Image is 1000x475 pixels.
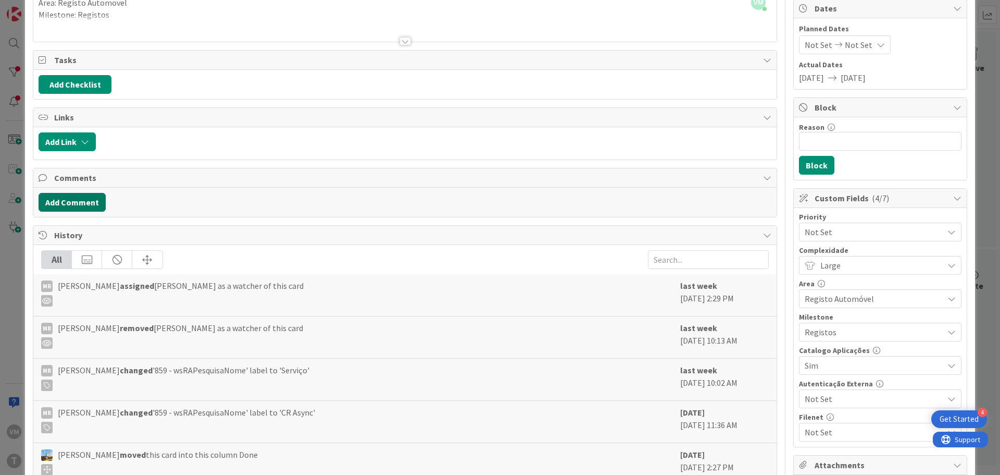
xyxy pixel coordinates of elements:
span: [PERSON_NAME] [PERSON_NAME] as a watcher of this card [58,279,304,307]
span: [DATE] [799,71,824,84]
div: Catalogo Aplicações [799,347,961,354]
span: Not Set [845,39,872,51]
b: [DATE] [680,407,705,418]
button: Block [799,156,834,175]
span: [PERSON_NAME] [PERSON_NAME] as a watcher of this card [58,322,303,349]
div: Priority [799,213,961,221]
img: DG [41,449,53,461]
b: changed [120,365,153,375]
span: [PERSON_NAME] '859 - wsRAPesquisaNome' label to 'CR Async' [58,406,315,433]
label: Reason [799,123,824,132]
b: last week [680,365,717,375]
span: Attachments [815,459,948,471]
div: Autenticação Externa [799,380,961,387]
b: [DATE] [680,449,705,460]
b: last week [680,323,717,333]
div: [DATE] 10:13 AM [680,322,769,353]
div: [DATE] 11:36 AM [680,406,769,437]
span: Not Set [805,225,938,239]
span: [PERSON_NAME] '859 - wsRAPesquisaNome' label to 'Serviço' [58,364,309,391]
span: Not Set [805,39,832,51]
div: All [42,251,72,269]
b: removed [120,323,154,333]
p: Milestone: Registos [39,9,771,21]
button: Add Comment [39,193,106,212]
span: Planned Dates [799,23,961,34]
span: Not Set [805,426,943,439]
span: Actual Dates [799,59,961,70]
span: Not Set [805,392,938,406]
button: Add Checklist [39,75,111,94]
b: assigned [120,281,154,291]
div: MR [41,281,53,292]
div: Filenet [799,413,961,421]
div: Complexidade [799,247,961,254]
div: [DATE] 2:29 PM [680,279,769,311]
span: [DATE] [841,71,866,84]
div: Milestone [799,313,961,321]
b: changed [120,407,153,418]
span: Links [54,111,758,124]
b: moved [120,449,146,460]
span: Dates [815,2,948,15]
div: Get Started [940,414,979,424]
span: Support [22,2,47,14]
span: Registos [805,325,938,339]
button: Add Link [39,132,96,151]
span: Sim [805,358,938,373]
b: last week [680,281,717,291]
span: Block [815,101,948,114]
div: 4 [978,408,987,417]
span: Custom Fields [815,192,948,204]
span: ( 4/7 ) [872,193,889,203]
div: MR [41,407,53,419]
span: Large [820,258,938,273]
div: MR [41,365,53,376]
div: MR [41,323,53,334]
div: Area [799,280,961,287]
span: Tasks [54,54,758,66]
span: History [54,229,758,241]
div: Open Get Started checklist, remaining modules: 4 [931,410,987,428]
div: [DATE] 10:02 AM [680,364,769,395]
input: Search... [648,250,769,269]
span: Registo Automóvel [805,291,938,306]
span: Comments [54,172,758,184]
